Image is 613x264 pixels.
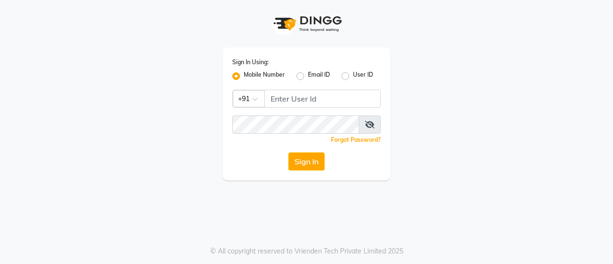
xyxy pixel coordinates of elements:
label: Mobile Number [244,70,285,82]
label: Sign In Using: [232,58,269,67]
label: Email ID [308,70,330,82]
input: Username [232,115,359,134]
label: User ID [353,70,373,82]
a: Forgot Password? [331,136,381,143]
button: Sign In [288,152,325,171]
input: Username [264,90,381,108]
img: logo1.svg [268,10,345,38]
